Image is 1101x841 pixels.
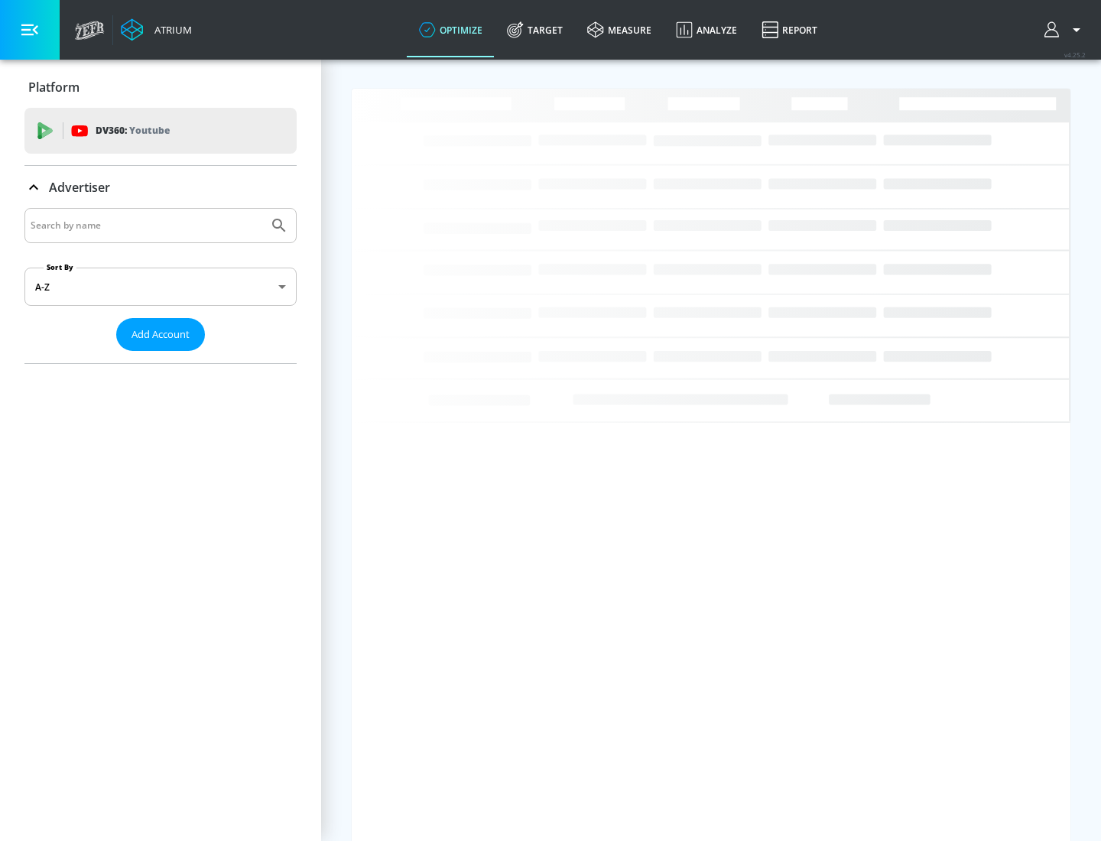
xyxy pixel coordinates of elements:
span: Add Account [132,326,190,343]
a: measure [575,2,664,57]
p: Platform [28,79,80,96]
span: v 4.25.2 [1064,50,1086,59]
button: Add Account [116,318,205,351]
div: DV360: Youtube [24,108,297,154]
a: Analyze [664,2,749,57]
div: Atrium [148,23,192,37]
div: A-Z [24,268,297,306]
p: Youtube [129,122,170,138]
div: Advertiser [24,208,297,363]
div: Advertiser [24,166,297,209]
a: Target [495,2,575,57]
label: Sort By [44,262,76,272]
nav: list of Advertiser [24,351,297,363]
p: Advertiser [49,179,110,196]
p: DV360: [96,122,170,139]
input: Search by name [31,216,262,235]
a: Report [749,2,830,57]
div: Platform [24,66,297,109]
a: optimize [407,2,495,57]
a: Atrium [121,18,192,41]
